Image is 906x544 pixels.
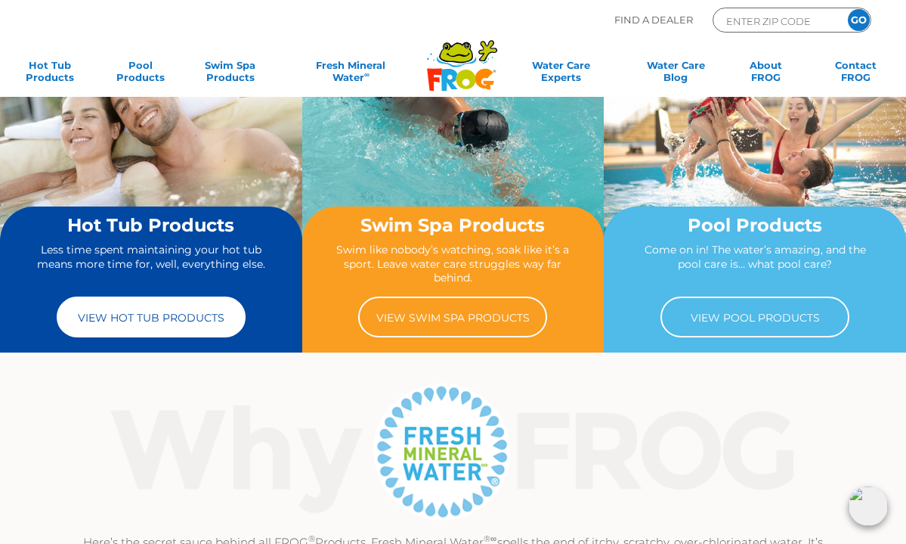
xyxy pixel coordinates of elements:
[635,216,875,235] h2: Pool Products
[614,8,693,33] p: Find A Dealer
[31,216,271,235] h2: Hot Tub Products
[31,243,271,284] p: Less time spent maintaining your hot tub means more time for, well, everything else.
[849,486,888,526] img: openIcon
[15,59,85,89] a: Hot TubProducts
[731,59,801,89] a: AboutFROG
[333,216,574,235] h2: Swim Spa Products
[364,70,370,79] sup: ∞
[660,297,849,337] a: View Pool Products
[358,297,547,337] a: View Swim Spa Products
[82,379,824,523] img: Why Frog
[302,34,605,260] img: home-banner-swim-spa-short
[105,59,175,89] a: PoolProducts
[308,533,315,544] sup: ®
[635,243,875,284] p: Come on in! The water’s amazing, and the pool care is… what pool care?
[333,243,574,284] p: Swim like nobody’s watching, soak like it’s a sport. Leave water care struggles way far behind.
[725,12,827,30] input: Zip Code Form
[501,59,621,89] a: Water CareExperts
[641,59,711,89] a: Water CareBlog
[195,59,265,89] a: Swim SpaProducts
[57,297,246,337] a: View Hot Tub Products
[848,9,870,31] input: GO
[821,59,891,89] a: ContactFROG
[286,59,417,89] a: Fresh MineralWater∞
[484,533,496,544] sup: ®∞
[604,34,906,260] img: home-banner-pool-short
